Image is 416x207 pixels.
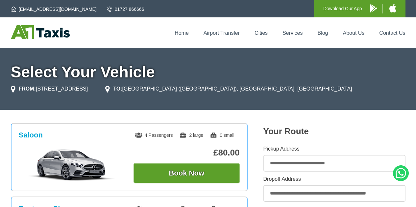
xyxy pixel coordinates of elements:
img: A1 Taxis iPhone App [389,4,396,12]
h2: Your Route [263,126,405,136]
img: Saloon [22,149,121,181]
a: 01727 866666 [107,6,144,12]
label: Pickup Address [263,146,405,152]
span: 0 small [210,133,234,138]
strong: TO: [113,86,122,92]
button: Book Now [134,163,240,183]
strong: FROM: [19,86,36,92]
a: Blog [317,30,328,36]
h1: Select Your Vehicle [11,64,405,80]
li: [STREET_ADDRESS] [11,85,88,93]
a: Contact Us [379,30,405,36]
img: A1 Taxis Android App [370,4,377,12]
li: [GEOGRAPHIC_DATA] ([GEOGRAPHIC_DATA]), [GEOGRAPHIC_DATA], [GEOGRAPHIC_DATA] [105,85,352,93]
h3: Saloon [19,131,43,139]
p: £80.00 [134,148,240,158]
a: Home [175,30,189,36]
a: Cities [255,30,268,36]
a: Services [282,30,303,36]
p: Download Our App [323,5,362,13]
img: A1 Taxis St Albans LTD [11,25,70,39]
span: 2 large [179,133,203,138]
span: 4 Passengers [135,133,173,138]
label: Dropoff Address [263,176,405,182]
a: [EMAIL_ADDRESS][DOMAIN_NAME] [11,6,97,12]
a: Airport Transfer [204,30,240,36]
a: About Us [343,30,365,36]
